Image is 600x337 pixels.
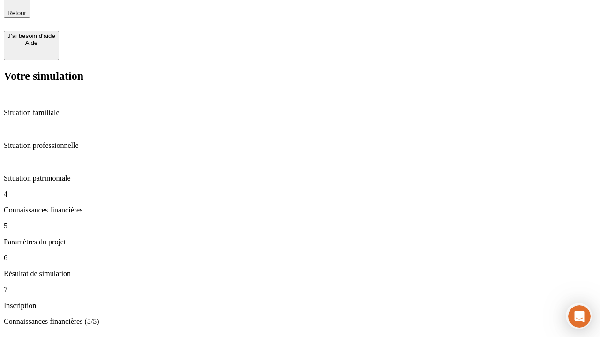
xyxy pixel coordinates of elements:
iframe: Intercom live chat discovery launcher [566,303,592,329]
iframe: Intercom live chat [568,305,591,328]
p: Paramètres du projet [4,238,596,246]
div: Aide [7,39,55,46]
p: Inscription [4,301,596,310]
p: Connaissances financières [4,206,596,214]
p: Situation patrimoniale [4,174,596,183]
div: J’ai besoin d'aide [7,32,55,39]
p: 6 [4,254,596,262]
h2: Votre simulation [4,70,596,82]
p: Situation familiale [4,109,596,117]
p: Résultat de simulation [4,270,596,278]
p: 5 [4,222,596,230]
p: Connaissances financières (5/5) [4,317,596,326]
p: Situation professionnelle [4,141,596,150]
p: 7 [4,286,596,294]
span: Retour [7,9,26,16]
button: J’ai besoin d'aideAide [4,31,59,60]
p: 4 [4,190,596,198]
